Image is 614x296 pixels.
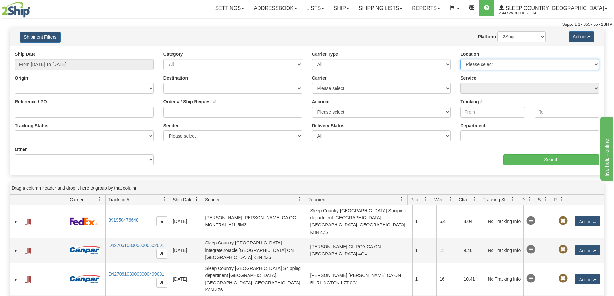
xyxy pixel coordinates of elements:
td: [DATE] [170,205,202,238]
span: No Tracking Info [526,274,535,283]
a: Expand [13,247,19,254]
label: Category [163,51,183,57]
label: Destination [163,75,188,81]
a: Sleep Country [GEOGRAPHIC_DATA] 2044 / Warehouse 914 [494,0,612,16]
span: Pickup Status [554,196,559,203]
span: No Tracking Info [526,245,535,254]
label: Carrier [312,75,327,81]
td: Sleep Country [GEOGRAPHIC_DATA] Shipping department [GEOGRAPHIC_DATA] [GEOGRAPHIC_DATA] [GEOGRAPH... [307,205,412,238]
td: No Tracking Info [485,205,523,238]
td: 16 [436,263,461,295]
td: [DATE] [170,238,202,263]
a: Reports [407,0,445,16]
input: From [460,107,525,118]
span: Recipient [308,196,326,203]
label: Origin [15,75,28,81]
span: 2044 / Warehouse 914 [499,10,547,16]
label: Carrier Type [312,51,338,57]
span: Pickup Not Assigned [559,216,568,225]
td: [DATE] [170,263,202,295]
a: Settings [210,0,249,16]
img: 2 - FedEx Express® [70,217,98,225]
a: Weight filter column settings [445,194,456,205]
label: Sender [163,122,179,129]
td: 10.41 [461,263,485,295]
span: Delivery Status [521,196,527,203]
span: Weight [434,196,448,203]
a: Lists [302,0,329,16]
td: 1 [412,205,436,238]
a: Carrier filter column settings [94,194,105,205]
a: Pickup Status filter column settings [556,194,567,205]
span: Tracking Status [483,196,511,203]
a: D427061030000000499001 [108,272,164,277]
img: 14 - Canpar [70,275,100,283]
span: Charge [459,196,472,203]
button: Shipment Filters [20,32,61,43]
iframe: chat widget [599,115,613,181]
button: Copy to clipboard [156,249,167,259]
label: Tracking # [460,99,482,105]
span: Ship Date [173,196,192,203]
label: Reference / PO [15,99,47,105]
div: Support: 1 - 855 - 55 - 2SHIP [2,22,612,27]
td: 6.4 [436,205,461,238]
span: Packages [410,196,424,203]
label: Department [460,122,485,129]
a: Delivery Status filter column settings [524,194,535,205]
input: To [535,107,599,118]
button: Actions [575,216,600,226]
label: Tracking Status [15,122,48,129]
label: Delivery Status [312,122,345,129]
button: Actions [575,245,600,255]
span: Pickup Not Assigned [559,274,568,283]
a: Recipient filter column settings [396,194,407,205]
label: Service [460,75,476,81]
td: 1 [412,238,436,263]
button: Actions [575,274,600,284]
label: Platform [478,33,496,40]
div: live help - online [5,4,60,12]
span: Sleep Country [GEOGRAPHIC_DATA] [504,5,604,11]
a: Addressbook [249,0,302,16]
td: 8.04 [461,205,485,238]
a: Tracking Status filter column settings [508,194,519,205]
td: Sleep Country [GEOGRAPHIC_DATA] Shipping department [GEOGRAPHIC_DATA] [GEOGRAPHIC_DATA] [GEOGRAPH... [202,263,307,295]
a: Sender filter column settings [294,194,305,205]
label: Location [460,51,479,57]
td: [PERSON_NAME] GILROY CA ON [GEOGRAPHIC_DATA] 4G4 [307,238,412,263]
a: Label [25,245,31,255]
td: No Tracking Info [485,263,523,295]
span: Pickup Not Assigned [559,245,568,254]
label: Account [312,99,330,105]
a: Label [25,216,31,226]
span: Shipment Issues [538,196,543,203]
label: Ship Date [15,51,36,57]
a: Ship Date filter column settings [191,194,202,205]
span: No Tracking Info [526,216,535,225]
td: Sleep Country [GEOGRAPHIC_DATA] integrate2oracle [GEOGRAPHIC_DATA] ON [GEOGRAPHIC_DATA] K8N 4Z6 [202,238,307,263]
a: D427061030000000502001 [108,243,164,248]
label: Order # / Ship Request # [163,99,216,105]
span: Sender [205,196,219,203]
button: Copy to clipboard [156,278,167,288]
a: Shipping lists [354,0,407,16]
span: Carrier [70,196,83,203]
span: Tracking # [108,196,129,203]
a: Tracking # filter column settings [159,194,170,205]
a: Expand [13,218,19,225]
button: Copy to clipboard [156,216,167,226]
a: Charge filter column settings [469,194,480,205]
td: 9.46 [461,238,485,263]
a: Expand [13,276,19,283]
a: Ship [329,0,354,16]
div: grid grouping header [10,182,604,195]
a: 391950476648 [108,217,138,223]
button: Actions [569,31,594,42]
a: Label [25,273,31,284]
td: [PERSON_NAME] [PERSON_NAME] CA QC MONTRAL H1L 5M3 [202,205,307,238]
td: 1 [412,263,436,295]
label: Other [15,146,27,153]
a: Packages filter column settings [421,194,432,205]
td: [PERSON_NAME] [PERSON_NAME] CA ON BURLINGTON L7T 0C1 [307,263,412,295]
